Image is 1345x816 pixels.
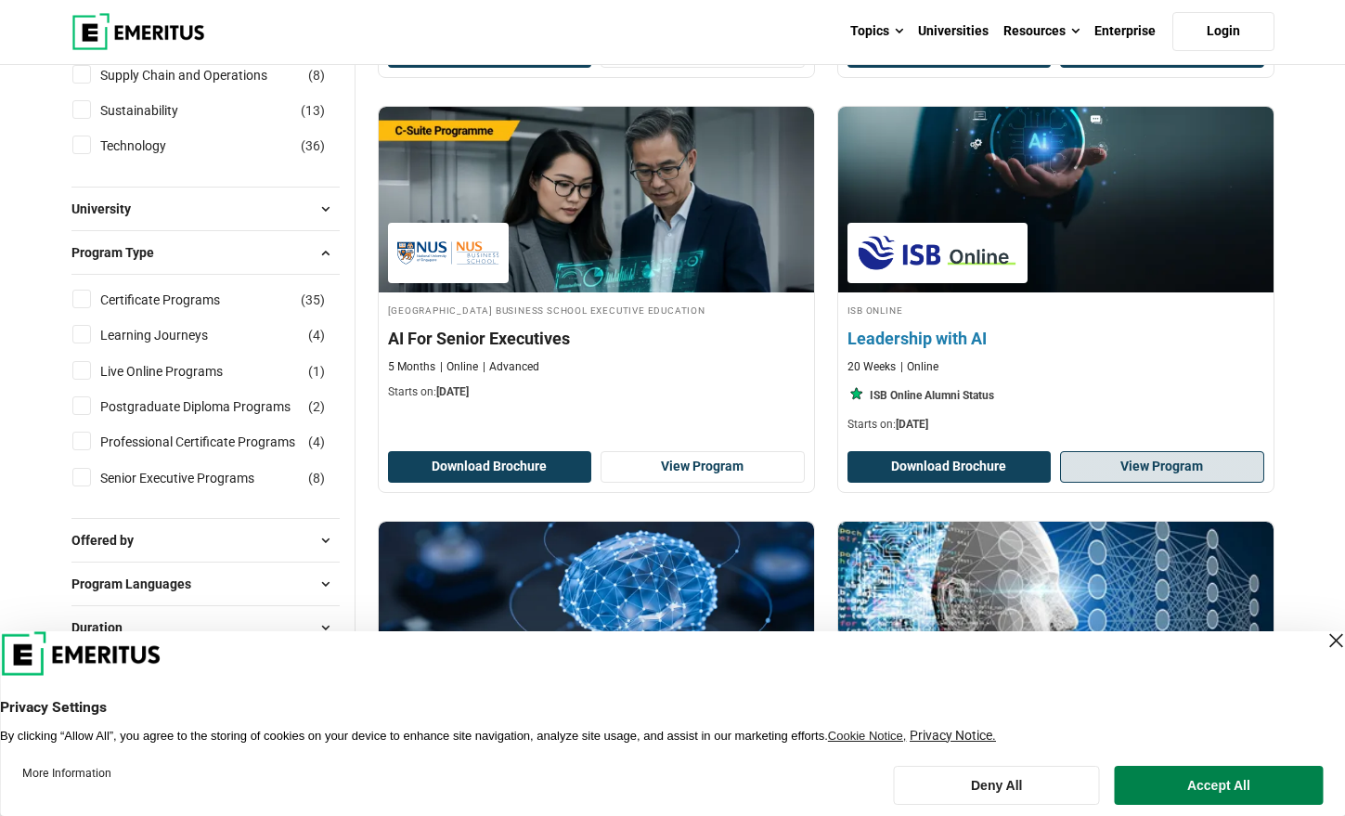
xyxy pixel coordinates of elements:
span: 4 [313,434,320,449]
button: Download Brochure [847,451,1052,483]
span: [DATE] [436,385,469,398]
h4: [GEOGRAPHIC_DATA] Business School Executive Education [388,302,805,317]
a: Live Online Programs [100,361,260,382]
p: Online [900,359,938,375]
span: 2 [313,399,320,414]
p: 20 Weeks [847,359,896,375]
span: ( ) [308,432,325,452]
img: AI For Senior Executives | Online AI and Machine Learning Course [379,107,814,292]
span: ( ) [308,396,325,417]
button: Duration [71,614,340,641]
button: Program Type [71,239,340,266]
span: 36 [305,138,320,153]
span: Duration [71,617,137,638]
img: Machine Learning and Data Analytics using Python | Online AI and Machine Learning Course [838,522,1274,707]
a: AI and Machine Learning Course by National University of Singapore Business School Executive Educ... [379,107,814,409]
p: Starts on: [388,384,805,400]
span: Offered by [71,530,149,550]
span: ( ) [308,325,325,345]
a: Learning Journeys [100,325,245,345]
span: 1 [313,364,320,379]
h4: ISB Online [847,302,1264,317]
span: University [71,199,146,219]
a: Sustainability [100,100,215,121]
p: 5 Months [388,359,435,375]
span: ( ) [308,65,325,85]
h4: AI For Senior Executives [388,327,805,350]
p: Advanced [483,359,539,375]
h4: Leadership with AI [847,327,1264,350]
a: Technology [100,136,203,156]
img: Leadership with AI | Online AI and Machine Learning Course [816,97,1295,302]
span: 4 [313,328,320,343]
span: Program Type [71,242,169,263]
a: Professional Certificate Programs [100,432,332,452]
a: AI and Machine Learning Course by ISB Online - September 30, 2025 ISB Online ISB Online Leadershi... [838,107,1274,442]
span: ( ) [301,100,325,121]
span: ( ) [308,361,325,382]
p: Online [440,359,478,375]
a: View Program [601,451,805,483]
p: ISB Online Alumni Status [870,388,994,404]
a: View Program [1060,451,1264,483]
a: Supply Chain and Operations [100,65,304,85]
a: Login [1172,12,1274,51]
span: ( ) [301,290,325,310]
span: ( ) [301,136,325,156]
button: Download Brochure [388,451,592,483]
button: Program Languages [71,570,340,598]
button: University [71,195,340,223]
a: Postgraduate Diploma Programs [100,396,328,417]
a: Senior Executive Programs [100,468,291,488]
span: Program Languages [71,574,206,594]
span: 8 [313,471,320,486]
img: Postgraduate Diploma in Artificial Intelligence and Machine learning | Online AI and Machine Lear... [379,522,814,707]
button: Offered by [71,526,340,554]
span: 13 [305,103,320,118]
span: 35 [305,292,320,307]
p: Starts on: [847,417,1264,433]
span: 8 [313,68,320,83]
span: [DATE] [896,418,928,431]
img: National University of Singapore Business School Executive Education [397,232,499,274]
span: ( ) [308,468,325,488]
a: Certificate Programs [100,290,257,310]
img: ISB Online [857,232,1018,274]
